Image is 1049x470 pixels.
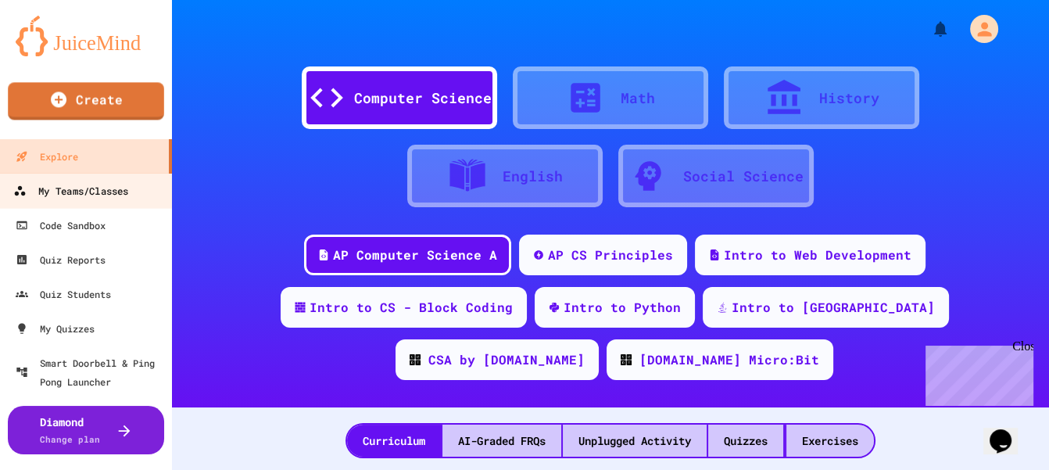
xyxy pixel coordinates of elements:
[16,147,78,166] div: Explore
[548,246,673,264] div: AP CS Principles
[786,425,874,457] div: Exercises
[621,354,632,365] img: CODE_logo_RGB.png
[16,353,166,391] div: Smart Doorbell & Ping Pong Launcher
[333,246,497,264] div: AP Computer Science A
[954,11,1002,47] div: My Account
[564,298,681,317] div: Intro to Python
[919,339,1033,406] iframe: chat widget
[40,414,100,447] div: Diamond
[621,88,655,109] div: Math
[902,16,954,42] div: My Notifications
[732,298,935,317] div: Intro to [GEOGRAPHIC_DATA]
[40,433,100,445] span: Change plan
[708,425,783,457] div: Quizzes
[13,181,128,201] div: My Teams/Classes
[724,246,911,264] div: Intro to Web Development
[16,285,111,303] div: Quiz Students
[6,6,108,99] div: Chat with us now!Close
[16,319,95,338] div: My Quizzes
[16,250,106,269] div: Quiz Reports
[8,406,164,454] button: DiamondChange plan
[428,350,585,369] div: CSA by [DOMAIN_NAME]
[983,407,1033,454] iframe: chat widget
[639,350,819,369] div: [DOMAIN_NAME] Micro:Bit
[354,88,492,109] div: Computer Science
[442,425,561,457] div: AI-Graded FRQs
[16,216,106,235] div: Code Sandbox
[683,166,804,187] div: Social Science
[410,354,421,365] img: CODE_logo_RGB.png
[310,298,513,317] div: Intro to CS - Block Coding
[8,82,164,120] a: Create
[16,16,156,56] img: logo-orange.svg
[503,166,563,187] div: English
[347,425,441,457] div: Curriculum
[819,88,879,109] div: History
[563,425,707,457] div: Unplugged Activity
